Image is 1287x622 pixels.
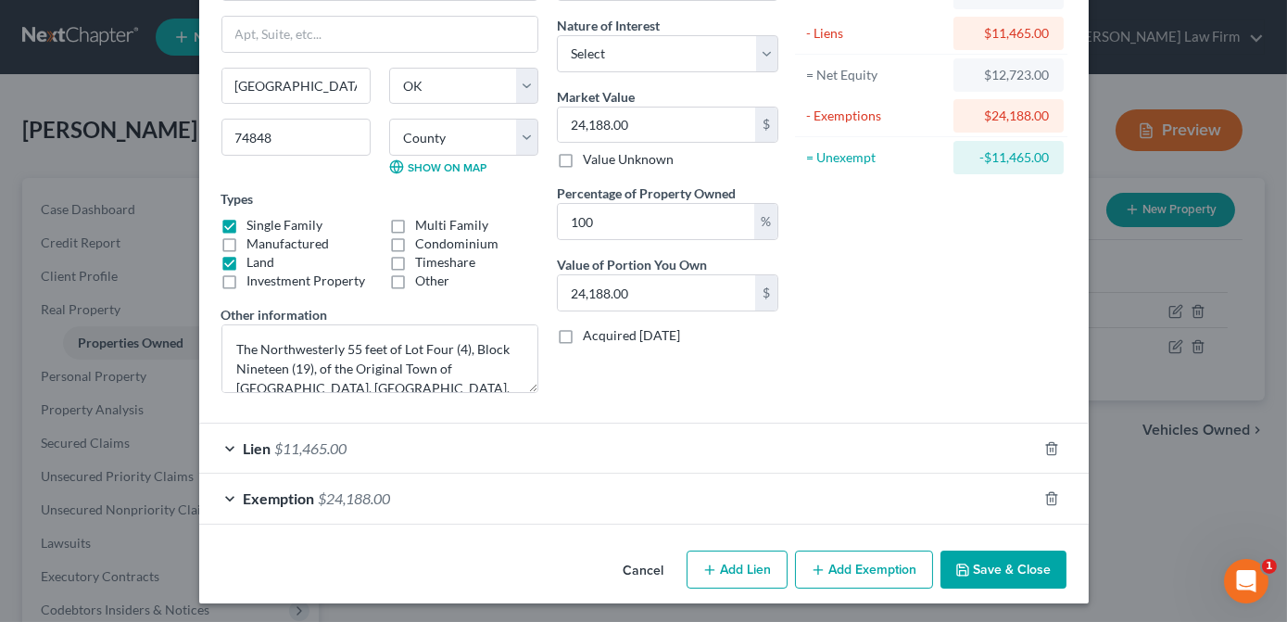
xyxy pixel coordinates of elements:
[244,489,315,507] span: Exemption
[968,24,1049,43] div: $11,465.00
[319,489,391,507] span: $24,188.00
[222,69,370,104] input: Enter city...
[221,189,254,209] label: Types
[687,551,788,590] button: Add Lien
[221,305,328,324] label: Other information
[244,439,271,457] span: Lien
[415,216,488,235] label: Multi Family
[806,24,946,43] div: - Liens
[415,235,498,253] label: Condominium
[275,439,347,457] span: $11,465.00
[558,275,755,311] input: 0.00
[221,119,371,156] input: Enter zip...
[1262,559,1277,574] span: 1
[806,148,946,167] div: = Unexempt
[415,253,475,272] label: Timeshare
[968,107,1049,125] div: $24,188.00
[583,150,674,169] label: Value Unknown
[1224,559,1268,603] iframe: Intercom live chat
[755,108,777,143] div: $
[558,204,754,239] input: 0.00
[755,275,777,311] div: $
[940,551,1066,590] button: Save & Close
[247,235,330,253] label: Manufactured
[557,255,707,274] label: Value of Portion You Own
[222,17,537,52] input: Apt, Suite, etc...
[583,326,680,345] label: Acquired [DATE]
[557,184,736,203] label: Percentage of Property Owned
[389,159,486,174] a: Show on Map
[795,551,933,590] button: Add Exemption
[415,272,449,290] label: Other
[754,204,777,239] div: %
[806,107,946,125] div: - Exemptions
[247,272,366,290] label: Investment Property
[558,108,755,143] input: 0.00
[247,253,275,272] label: Land
[557,16,660,35] label: Nature of Interest
[806,66,946,84] div: = Net Equity
[968,66,1049,84] div: $12,723.00
[609,552,679,590] button: Cancel
[557,87,635,107] label: Market Value
[968,148,1049,167] div: -$11,465.00
[247,216,323,235] label: Single Family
